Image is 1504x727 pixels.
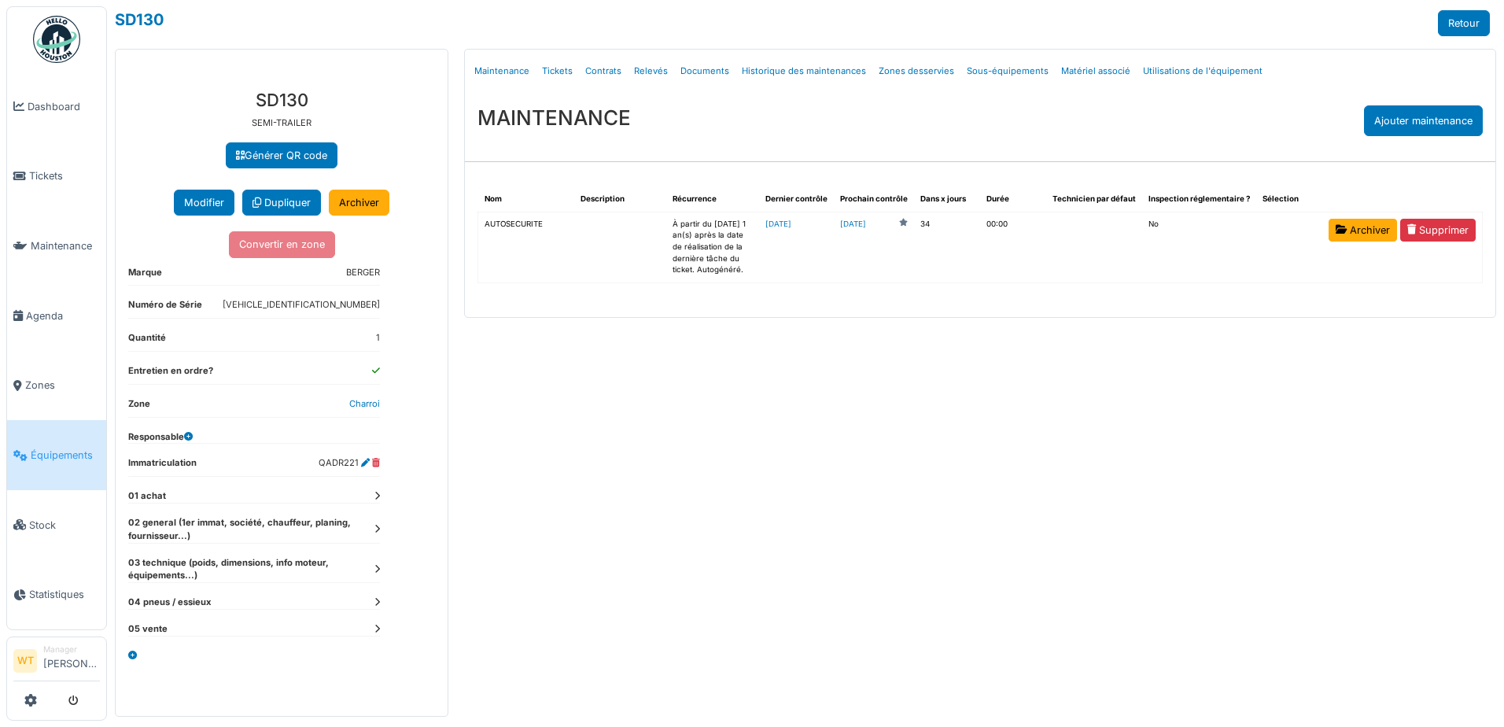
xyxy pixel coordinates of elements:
[7,420,106,490] a: Équipements
[29,518,100,533] span: Stock
[1256,187,1322,212] th: Sélection
[223,298,380,312] dd: [VEHICLE_IDENTIFICATION_NUMBER]
[840,219,866,231] a: [DATE]
[574,187,667,212] th: Description
[478,187,574,212] th: Nom
[765,220,791,228] a: [DATE]
[349,398,380,409] a: Charroi
[980,212,1046,282] td: 00:00
[128,364,213,384] dt: Entretien en ordre?
[33,16,80,63] img: Badge_color-CXgf-gQk.svg
[26,308,100,323] span: Agenda
[477,105,631,130] h3: MAINTENANCE
[25,378,100,393] span: Zones
[1142,187,1256,212] th: Inspection réglementaire ?
[31,238,100,253] span: Maintenance
[128,456,197,476] dt: Immatriculation
[13,644,100,681] a: WT Manager[PERSON_NAME]
[1329,219,1397,242] a: Archiver
[759,187,834,212] th: Dernier contrôle
[628,53,674,90] a: Relevés
[666,212,759,282] td: À partir du [DATE] 1 an(s) après la date de réalisation de la dernière tâche du ticket. Autogénéré.
[478,212,574,282] td: AUTOSECURITE
[1148,220,1159,228] span: translation missing: fr.shared.no
[7,490,106,560] a: Stock
[28,99,100,114] span: Dashboard
[674,53,735,90] a: Documents
[128,516,380,543] dt: 02 general (1er immat, société, chauffeur, planing, fournisseur...)
[319,456,380,470] dd: QADR221
[1364,105,1483,136] div: Ajouter maintenance
[735,53,872,90] a: Historique des maintenances
[128,397,150,417] dt: Zone
[7,560,106,630] a: Statistiques
[1046,187,1142,212] th: Technicien par défaut
[128,430,193,444] dt: Responsable
[128,489,380,503] dt: 01 achat
[43,644,100,655] div: Manager
[29,168,100,183] span: Tickets
[7,142,106,212] a: Tickets
[914,212,980,282] td: 34
[128,116,435,130] p: SEMI-TRAILER
[468,53,536,90] a: Maintenance
[174,190,234,216] button: Modifier
[346,266,380,279] dd: BERGER
[242,190,321,216] a: Dupliquer
[914,187,980,212] th: Dans x jours
[7,72,106,142] a: Dashboard
[13,649,37,673] li: WT
[980,187,1046,212] th: Durée
[1438,10,1490,36] a: Retour
[29,587,100,602] span: Statistiques
[536,53,579,90] a: Tickets
[128,331,166,351] dt: Quantité
[1400,219,1476,242] a: Supprimer
[376,331,380,345] dd: 1
[960,53,1055,90] a: Sous-équipements
[128,266,162,286] dt: Marque
[128,298,202,318] dt: Numéro de Série
[43,644,100,677] li: [PERSON_NAME]
[128,556,380,583] dt: 03 technique (poids, dimensions, info moteur, équipements...)
[128,622,380,636] dt: 05 vente
[226,142,337,168] a: Générer QR code
[1055,53,1137,90] a: Matériel associé
[872,53,960,90] a: Zones desservies
[128,90,435,110] h3: SD130
[7,281,106,351] a: Agenda
[329,190,389,216] a: Archiver
[666,187,759,212] th: Récurrence
[1137,53,1269,90] a: Utilisations de l'équipement
[128,596,380,609] dt: 04 pneus / essieux
[579,53,628,90] a: Contrats
[7,351,106,421] a: Zones
[7,211,106,281] a: Maintenance
[31,448,100,463] span: Équipements
[834,187,914,212] th: Prochain contrôle
[115,10,164,29] a: SD130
